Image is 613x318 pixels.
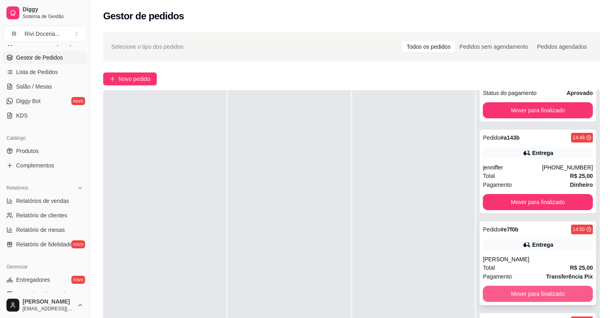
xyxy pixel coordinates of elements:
[3,238,87,251] a: Relatório de fidelidadenovo
[6,185,28,191] span: Relatórios
[546,273,593,280] strong: Transferência Pix
[483,286,593,302] button: Mover para finalizado
[16,147,39,155] span: Produtos
[483,194,593,210] button: Mover para finalizado
[3,159,87,172] a: Complementos
[501,134,520,141] strong: # a143b
[16,276,50,284] span: Entregadores
[3,260,87,273] div: Gerenciar
[3,80,87,93] a: Salão / Mesas
[25,30,60,38] div: Rivi Doceria ...
[16,211,67,219] span: Relatório de clientes
[573,226,585,233] div: 14:50
[111,42,183,51] span: Selecione o tipo dos pedidos
[16,240,72,248] span: Relatório de fidelidade
[483,163,542,171] div: jenniffer
[532,41,591,52] div: Pedidos agendados
[16,83,52,91] span: Salão / Mesas
[3,145,87,157] a: Produtos
[483,134,501,141] span: Pedido
[23,298,74,306] span: [PERSON_NAME]
[570,264,593,271] strong: R$ 25,00
[501,226,518,233] strong: # e7f0b
[16,68,58,76] span: Lista de Pedidos
[483,180,512,189] span: Pagamento
[16,290,66,298] span: Nota Fiscal (NFC-e)
[483,272,512,281] span: Pagamento
[483,226,501,233] span: Pedido
[483,263,495,272] span: Total
[110,76,115,82] span: plus
[3,273,87,286] a: Entregadoresnovo
[542,163,593,171] div: [PHONE_NUMBER]
[16,97,41,105] span: Diggy Bot
[3,295,87,315] button: [PERSON_NAME][EMAIL_ADDRESS][DOMAIN_NAME]
[567,90,593,96] strong: aprovado
[16,226,65,234] span: Relatório de mesas
[455,41,532,52] div: Pedidos sem agendamento
[3,288,87,301] a: Nota Fiscal (NFC-e)
[573,134,585,141] div: 14:48
[103,72,157,85] button: Novo pedido
[23,6,83,13] span: Diggy
[3,51,87,64] a: Gestor de Pedidos
[10,30,18,38] span: R
[3,109,87,122] a: KDS
[483,102,593,118] button: Mover para finalizado
[483,255,593,263] div: [PERSON_NAME]
[483,89,536,97] span: Status do pagamento
[3,26,87,42] button: Select a team
[3,223,87,236] a: Relatório de mesas
[3,132,87,145] div: Catálogo
[532,241,553,249] div: Entrega
[3,194,87,207] a: Relatórios de vendas
[3,209,87,222] a: Relatório de clientes
[570,173,593,179] strong: R$ 25,00
[3,3,87,23] a: DiggySistema de Gestão
[402,41,455,52] div: Todos os pedidos
[3,66,87,78] a: Lista de Pedidos
[23,306,74,312] span: [EMAIL_ADDRESS][DOMAIN_NAME]
[3,95,87,107] a: Diggy Botnovo
[16,54,63,62] span: Gestor de Pedidos
[118,74,150,83] span: Novo pedido
[23,13,83,20] span: Sistema de Gestão
[103,10,184,23] h2: Gestor de pedidos
[16,197,69,205] span: Relatórios de vendas
[570,182,593,188] strong: Dinheiro
[483,171,495,180] span: Total
[532,149,553,157] div: Entrega
[16,112,28,120] span: KDS
[16,161,54,169] span: Complementos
